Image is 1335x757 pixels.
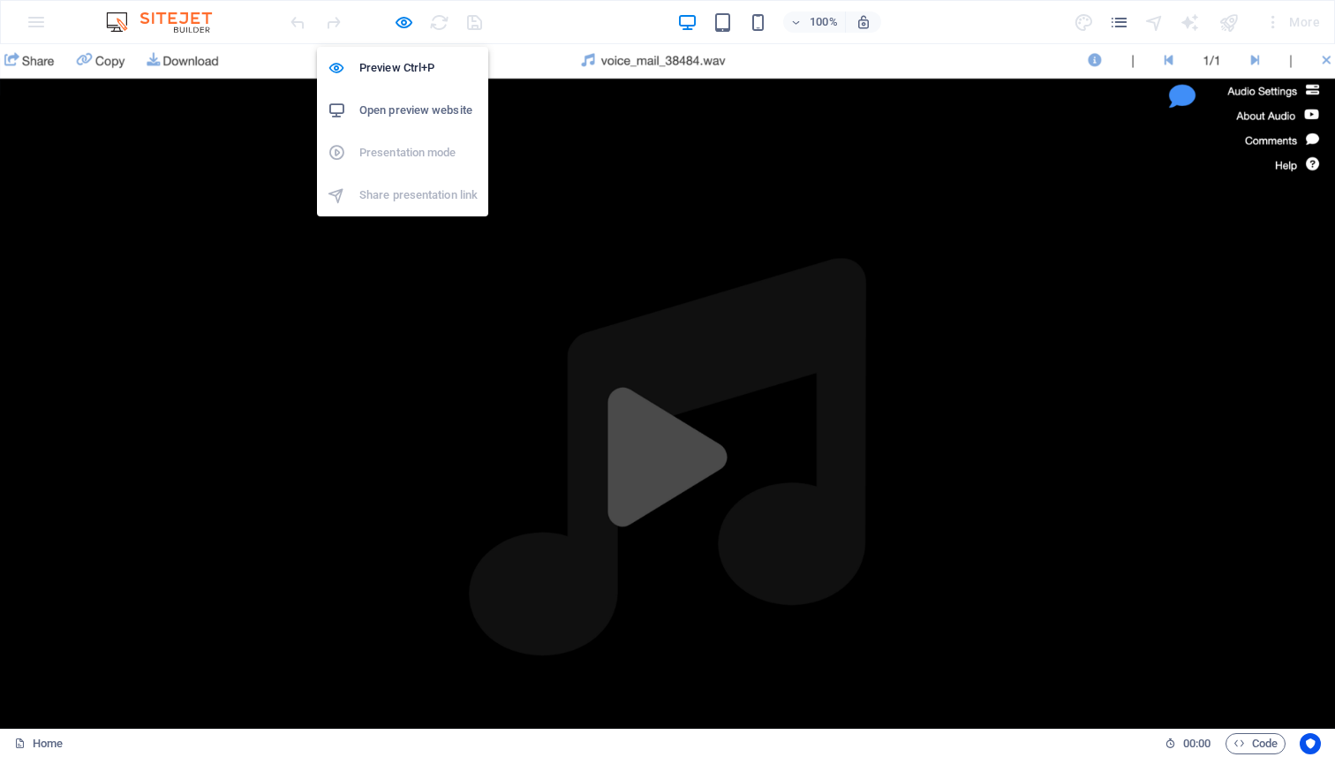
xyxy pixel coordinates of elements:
[1226,733,1286,754] button: Code
[1109,11,1130,33] button: pages
[1195,737,1198,750] span: :
[1183,733,1211,754] span: 00 00
[1233,733,1278,754] span: Code
[1165,733,1211,754] h6: Session time
[783,11,846,33] button: 100%
[1300,733,1321,754] button: Usercentrics
[359,57,478,79] h6: Preview Ctrl+P
[14,733,63,754] a: Click to cancel selection. Double-click to open Pages
[810,11,838,33] h6: 100%
[359,100,478,121] h6: Open preview website
[102,11,234,33] img: Editor Logo
[856,14,871,30] i: On resize automatically adjust zoom level to fit chosen device.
